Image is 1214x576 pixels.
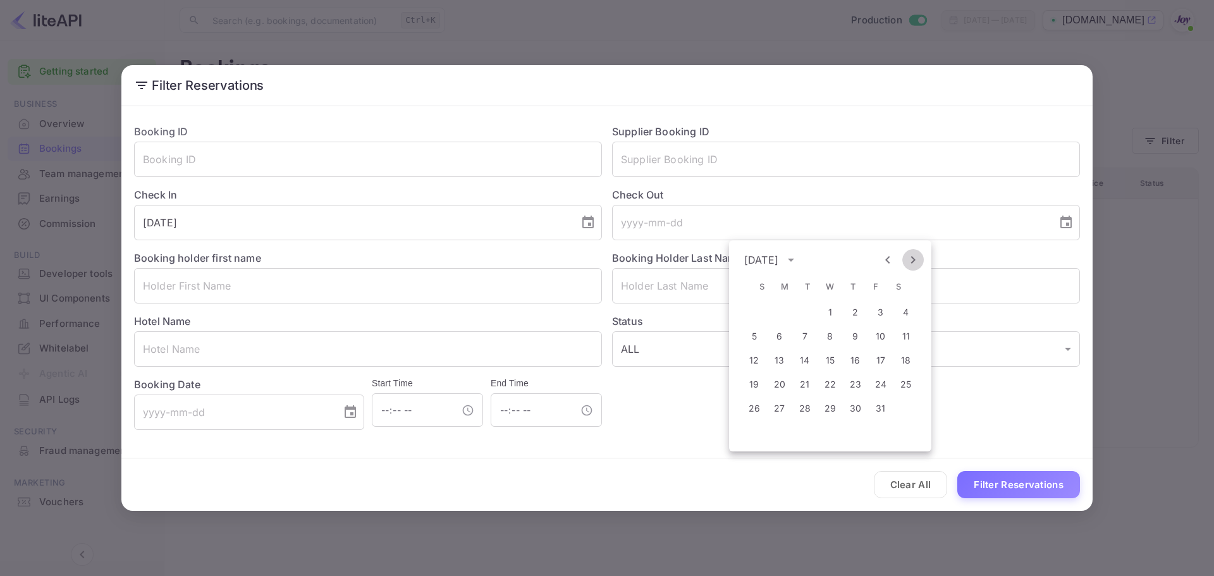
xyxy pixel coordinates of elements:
button: Choose date [1053,210,1079,235]
span: Sunday [751,274,773,300]
button: 18 [895,349,917,372]
button: 3 [869,301,892,324]
label: Check Out [612,187,1080,202]
button: 12 [743,349,766,372]
h2: Filter Reservations [121,65,1093,106]
button: 10 [869,325,892,348]
button: Filter Reservations [957,471,1080,498]
div: [DATE] [744,252,778,267]
button: 16 [844,349,867,372]
button: 24 [869,373,892,396]
button: 27 [768,397,791,420]
input: Holder Last Name [612,268,1080,303]
button: Clear All [874,471,948,498]
button: Choose date, selected date is Dec 12, 2025 [575,210,601,235]
button: Choose date [338,400,363,425]
input: Hotel Name [134,331,602,367]
button: 9 [844,325,867,348]
button: calendar view is open, switch to year view [782,251,800,269]
button: 6 [768,325,791,348]
input: Holder First Name [134,268,602,303]
button: 1 [819,301,842,324]
button: 28 [794,397,816,420]
span: Wednesday [819,274,842,300]
span: Monday [773,274,796,300]
button: 17 [869,349,892,372]
label: Booking ID [134,125,188,138]
button: 22 [819,373,842,396]
span: Thursday [842,274,864,300]
h6: End Time [491,377,602,391]
h6: Start Time [372,377,483,391]
label: Status [612,314,1080,329]
label: Hotel Name [134,315,191,328]
button: 7 [794,325,816,348]
button: 19 [743,373,766,396]
input: Supplier Booking ID [612,142,1080,177]
button: 8 [819,325,842,348]
button: 4 [895,301,917,324]
span: Friday [864,274,887,300]
label: Supplier Booking ID [612,125,709,138]
button: 29 [819,397,842,420]
button: 15 [819,349,842,372]
div: ALL [612,331,1080,367]
input: Booking ID [134,142,602,177]
button: 31 [869,397,892,420]
span: Tuesday [796,274,819,300]
input: yyyy-mm-dd [612,205,1048,240]
span: Saturday [887,274,910,300]
label: Booking Holder Last Name [612,252,743,264]
button: 25 [895,373,917,396]
button: 2 [844,301,867,324]
input: yyyy-mm-dd [134,395,333,430]
button: 21 [794,373,816,396]
button: 14 [794,349,816,372]
button: 11 [895,325,917,348]
button: Previous month [877,249,898,271]
label: Check In [134,187,602,202]
input: yyyy-mm-dd [134,205,570,240]
button: 13 [768,349,791,372]
button: 23 [844,373,867,396]
label: Booking Date [134,377,364,392]
button: Next month [902,249,924,271]
label: Booking holder first name [134,252,261,264]
button: 20 [768,373,791,396]
button: 26 [743,397,766,420]
button: 30 [844,397,867,420]
button: 5 [743,325,766,348]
